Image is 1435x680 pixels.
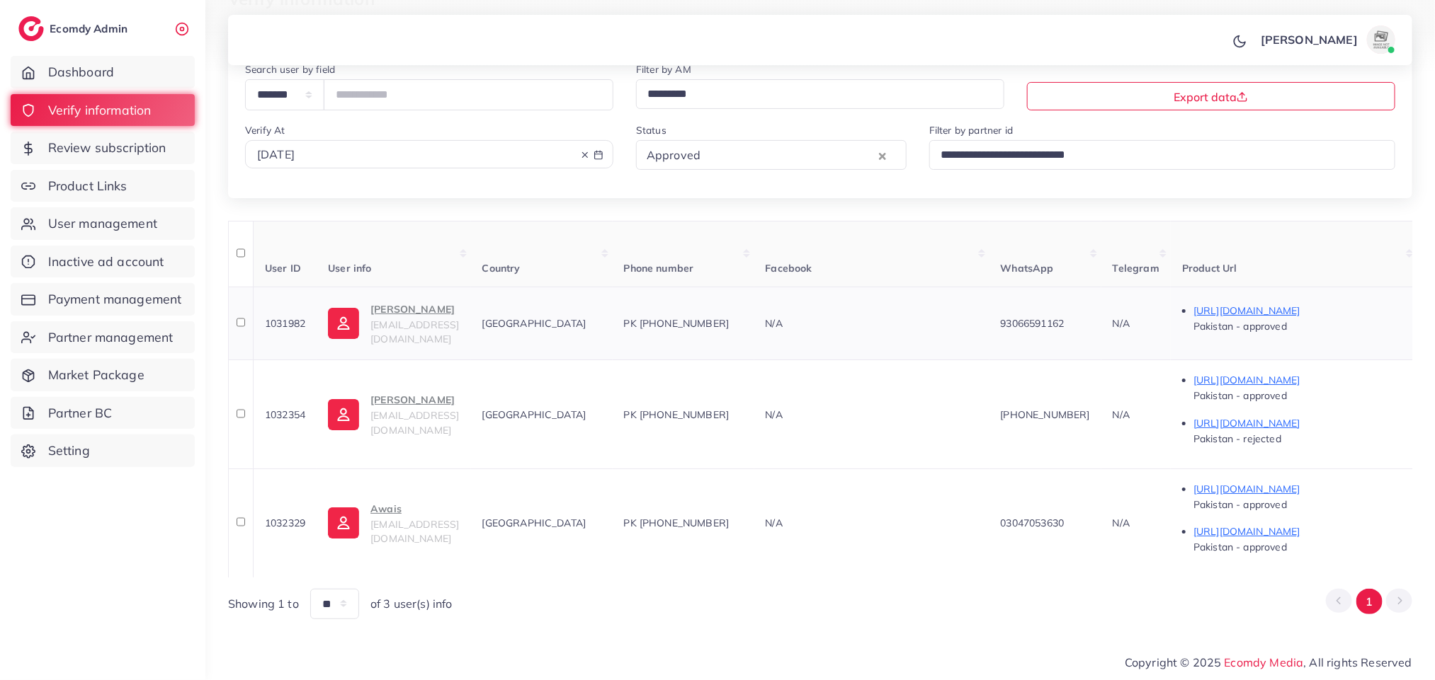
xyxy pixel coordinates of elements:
[1113,408,1130,421] span: N/A
[18,16,131,41] a: logoEcomdy Admin
[265,262,301,275] span: User ID
[370,518,459,545] span: [EMAIL_ADDRESS][DOMAIN_NAME]
[1125,654,1412,671] span: Copyright © 2025
[636,123,667,137] label: Status
[766,517,783,529] span: N/A
[1326,589,1412,615] ul: Pagination
[1367,25,1395,54] img: avatar
[624,317,730,330] span: PK [PHONE_NUMBER]
[1225,655,1304,669] a: Ecomdy Media
[18,16,44,41] img: logo
[1253,25,1401,54] a: [PERSON_NAME]avatar
[1001,317,1065,330] span: 93066591162
[929,140,1395,169] div: Search for option
[766,262,812,275] span: Facebook
[1193,432,1281,445] span: Pakistan - rejected
[482,262,521,275] span: Country
[11,283,195,316] a: Payment management
[1113,317,1130,330] span: N/A
[929,123,1013,137] label: Filter by partner id
[1113,517,1130,529] span: N/A
[257,147,295,161] span: [DATE]
[48,214,157,233] span: User management
[11,132,195,164] a: Review subscription
[1304,654,1412,671] span: , All rights Reserved
[11,170,195,202] a: Product Links
[245,123,285,137] label: Verify At
[48,253,164,271] span: Inactive ad account
[1193,480,1406,497] p: [URL][DOMAIN_NAME]
[370,596,453,612] span: of 3 user(s) info
[636,79,1004,108] div: Search for option
[1193,302,1406,319] p: [URL][DOMAIN_NAME]
[228,596,299,612] span: Showing 1 to
[1356,589,1383,615] button: Go to page 1
[11,321,195,354] a: Partner management
[328,301,459,347] a: [PERSON_NAME][EMAIL_ADDRESS][DOMAIN_NAME]
[1193,415,1406,432] p: [URL][DOMAIN_NAME]
[11,246,195,278] a: Inactive ad account
[370,318,459,345] span: [EMAIL_ADDRESS][DOMAIN_NAME]
[48,366,144,384] span: Market Package
[50,22,131,35] h2: Ecomdy Admin
[1193,389,1287,402] span: Pakistan - approved
[328,308,359,339] img: ic-user-info.36bf1079.svg
[265,408,305,421] span: 1032354
[624,262,694,275] span: Phone number
[766,408,783,421] span: N/A
[1193,541,1287,553] span: Pakistan - approved
[11,397,195,430] a: Partner BC
[1001,408,1090,421] span: [PHONE_NUMBER]
[1174,90,1248,104] span: Export data
[48,442,90,460] span: Setting
[642,83,986,105] input: Search for option
[11,359,195,391] a: Market Package
[1001,517,1065,529] span: 03047053630
[328,262,371,275] span: User info
[328,391,459,437] a: [PERSON_NAME][EMAIL_ADDRESS][DOMAIN_NAME]
[370,301,459,318] p: [PERSON_NAME]
[1193,498,1287,511] span: Pakistan - approved
[1027,82,1395,110] button: Export data
[370,500,459,517] p: Awais
[636,140,907,169] div: Search for option
[370,409,459,436] span: [EMAIL_ADDRESS][DOMAIN_NAME]
[48,290,182,309] span: Payment management
[1193,523,1406,540] p: [URL][DOMAIN_NAME]
[48,328,174,347] span: Partner management
[1261,31,1358,48] p: [PERSON_NAME]
[766,317,783,330] span: N/A
[936,144,1377,166] input: Search for option
[879,147,886,163] button: Clear Selected
[265,317,305,330] span: 1031982
[1193,371,1406,388] p: [URL][DOMAIN_NAME]
[11,94,195,127] a: Verify information
[11,434,195,467] a: Setting
[1001,262,1054,275] span: WhatsApp
[328,399,359,430] img: ic-user-info.36bf1079.svg
[1113,262,1159,275] span: Telegram
[265,517,305,529] span: 1032329
[482,517,586,529] span: [GEOGRAPHIC_DATA]
[370,391,459,408] p: [PERSON_NAME]
[328,507,359,538] img: ic-user-info.36bf1079.svg
[1193,320,1287,333] span: Pakistan - approved
[482,317,586,330] span: [GEOGRAPHIC_DATA]
[624,408,730,421] span: PK [PHONE_NUMBER]
[644,145,703,166] span: Approved
[11,56,195,88] a: Dashboard
[48,101,152,120] span: Verify information
[11,207,195,240] a: User management
[482,408,586,421] span: [GEOGRAPHIC_DATA]
[1182,262,1237,275] span: Product Url
[48,177,127,195] span: Product Links
[624,517,730,529] span: PK [PHONE_NUMBER]
[48,63,114,81] span: Dashboard
[48,404,113,422] span: Partner BC
[705,144,875,166] input: Search for option
[48,139,166,157] span: Review subscription
[328,500,459,546] a: Awais[EMAIL_ADDRESS][DOMAIN_NAME]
